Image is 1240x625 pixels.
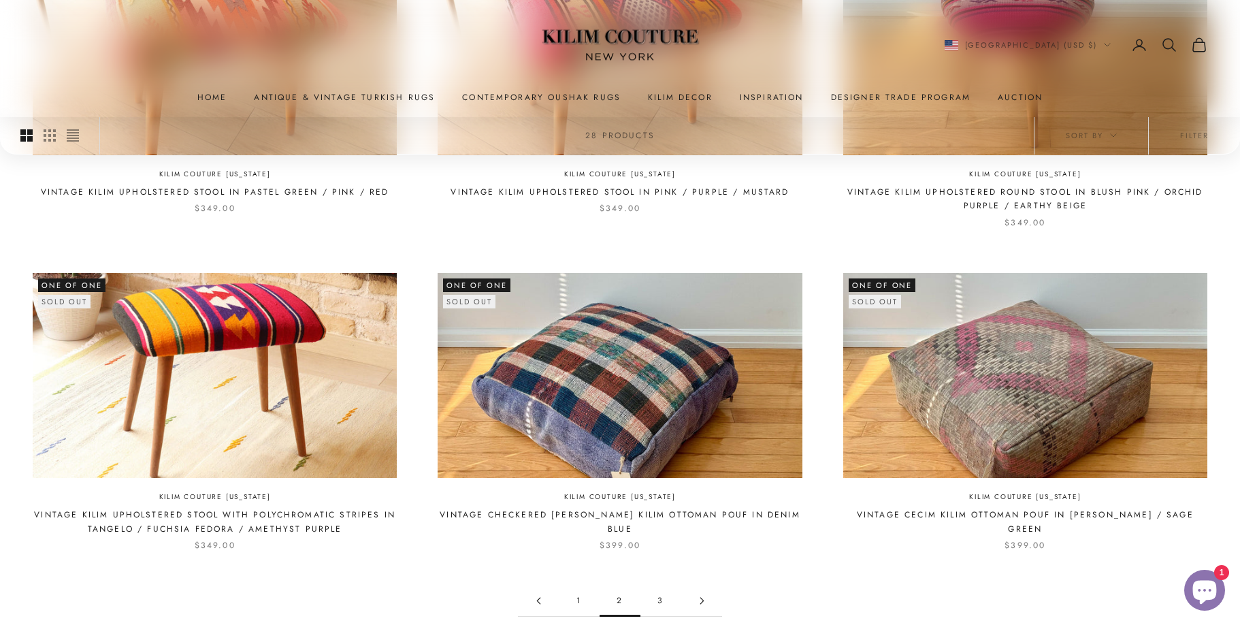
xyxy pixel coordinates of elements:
[559,586,600,616] a: Go to page 1
[33,91,1207,104] nav: Primary navigation
[965,39,1098,51] span: [GEOGRAPHIC_DATA] (USD $)
[945,37,1208,53] nav: Secondary navigation
[38,278,105,292] span: One of One
[640,586,681,616] a: Go to page 3
[648,91,713,104] summary: Kilim Decor
[1066,129,1117,142] span: Sort by
[1149,117,1240,154] button: Filter
[67,118,79,155] button: Switch to compact product images
[38,295,91,308] sold-out-badge: Sold out
[159,169,271,180] a: Kilim Couture [US_STATE]
[518,586,559,616] a: Go to page 1
[681,586,722,616] a: Go to page 3
[254,91,435,104] a: Antique & Vintage Turkish Rugs
[600,539,640,552] sale-price: $399.00
[1180,570,1229,614] inbox-online-store-chat: Shopify online store chat
[1034,117,1148,154] button: Sort by
[843,185,1207,213] a: Vintage Kilim Upholstered Round Stool in Blush Pink / Orchid Purple / Earthy Beige
[600,202,640,215] sale-price: $349.00
[462,91,621,104] a: Contemporary Oushak Rugs
[535,13,705,78] img: Logo of Kilim Couture New York
[600,586,640,616] span: 2
[443,295,495,308] sold-out-badge: Sold out
[443,278,510,292] span: One of One
[195,202,235,215] sale-price: $349.00
[998,91,1043,104] a: Auction
[849,278,916,292] span: One of One
[831,91,971,104] a: Designer Trade Program
[44,118,56,155] button: Switch to smaller product images
[1005,539,1045,552] sale-price: $399.00
[564,169,676,180] a: Kilim Couture [US_STATE]
[159,492,271,503] a: Kilim Couture [US_STATE]
[20,118,33,155] button: Switch to larger product images
[969,169,1081,180] a: Kilim Couture [US_STATE]
[585,129,655,142] p: 28 products
[41,185,389,199] a: Vintage Kilim Upholstered Stool in Pastel Green / Pink / Red
[969,492,1081,503] a: Kilim Couture [US_STATE]
[518,586,722,617] nav: Pagination navigation
[849,295,901,308] sold-out-badge: Sold out
[438,508,802,536] a: Vintage Checkered [PERSON_NAME] Kilim Ottoman Pouf in Denim Blue
[945,40,958,50] img: United States
[197,91,227,104] a: Home
[451,185,789,199] a: Vintage Kilim Upholstered Stool in Pink / Purple / Mustard
[1005,216,1045,229] sale-price: $349.00
[843,508,1207,536] a: Vintage Cecim Kilim Ottoman Pouf in [PERSON_NAME] / Sage Green
[564,492,676,503] a: Kilim Couture [US_STATE]
[195,539,235,552] sale-price: $349.00
[945,39,1111,51] button: Change country or currency
[740,91,804,104] a: Inspiration
[33,508,397,536] a: Vintage Kilim Upholstered Stool with Polychromatic Stripes in Tangelo / Fuchsia Fedora / Amethyst...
